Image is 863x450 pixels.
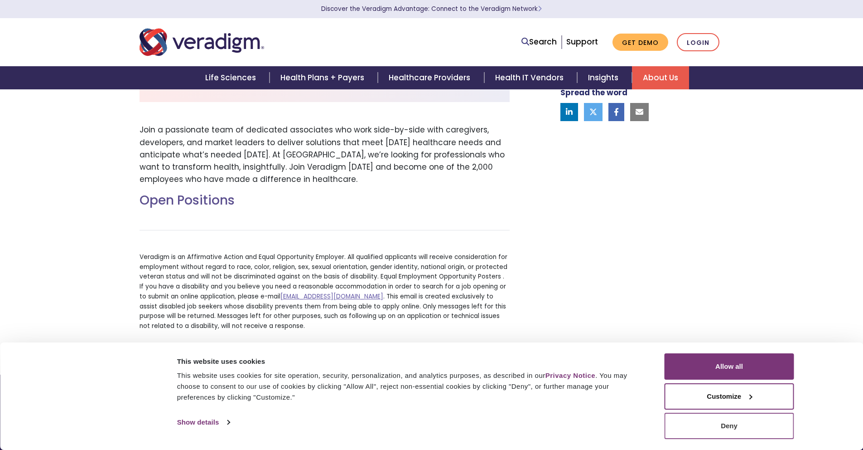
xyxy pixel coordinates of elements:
[566,36,598,47] a: Support
[521,36,557,48] a: Search
[665,353,794,380] button: Allow all
[577,66,632,89] a: Insights
[484,66,577,89] a: Health IT Vendors
[177,356,644,367] div: This website uses cookies
[632,66,689,89] a: About Us
[140,124,510,186] p: Join a passionate team of dedicated associates who work side-by-side with caregivers, developers,...
[560,87,627,98] strong: Spread the word
[665,383,794,410] button: Customize
[545,372,595,379] a: Privacy Notice
[612,34,668,51] a: Get Demo
[378,66,484,89] a: Healthcare Providers
[177,370,644,403] div: This website uses cookies for site operation, security, personalization, and analytics purposes, ...
[538,5,542,13] span: Learn More
[194,66,270,89] a: Life Sciences
[665,413,794,439] button: Deny
[140,193,510,208] h2: Open Positions
[140,252,510,331] p: Veradigm is an Affirmative Action and Equal Opportunity Employer. All qualified applicants will r...
[677,33,719,52] a: Login
[140,27,264,57] img: Veradigm logo
[177,416,230,429] a: Show details
[280,292,383,301] a: [EMAIL_ADDRESS][DOMAIN_NAME]
[270,66,378,89] a: Health Plans + Payers
[321,5,542,13] a: Discover the Veradigm Advantage: Connect to the Veradigm NetworkLearn More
